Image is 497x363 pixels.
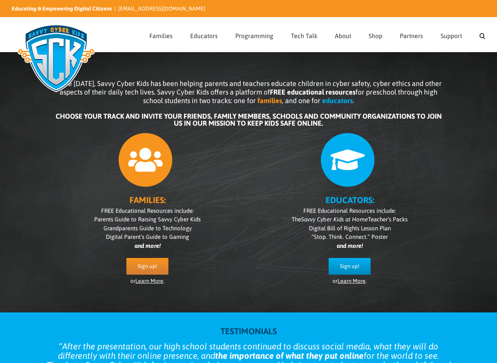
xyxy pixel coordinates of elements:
a: Search [479,18,485,52]
span: Educators [190,33,218,39]
span: Digital Bill of Rights Lesson Plan [309,225,391,231]
span: or . [130,278,164,284]
a: Educators [190,18,218,52]
b: FREE educational resources [270,88,355,96]
strong: TESTIMONIALS [220,326,277,336]
span: . [353,96,354,105]
span: “Stop. Think. Connect.” Poster [311,233,388,240]
span: Partners [400,33,423,39]
a: Programming [235,18,273,52]
b: EDUCATORS: [325,195,374,205]
a: Support [441,18,462,52]
span: About [335,33,351,39]
strong: the importance of what they put online [215,351,364,361]
a: Tech Talk [291,18,317,52]
i: and more! [337,242,363,249]
a: Learn More [135,278,163,284]
a: [EMAIL_ADDRESS][DOMAIN_NAME] [118,5,205,12]
span: Digital Parent’s Guide to Gaming [106,233,189,240]
a: Sign up! [126,258,168,275]
span: , and one for [282,96,320,105]
span: Since [DATE], Savvy Cyber Kids has been helping parents and teachers educate children in cyber sa... [55,79,442,105]
span: Parents Guide to Raising Savvy Cyber Kids [94,216,201,223]
a: Families [149,18,173,52]
b: educators [322,96,353,105]
a: Learn More [338,278,366,284]
span: Tech Talk [291,33,317,39]
a: Sign up! [329,258,371,275]
i: and more! [135,242,161,249]
span: Support [441,33,462,39]
b: CHOOSE YOUR TRACK AND INVITE YOUR FRIENDS, FAMILY MEMBERS, SCHOOLS AND COMMUNITY ORGANIZATIONS TO... [56,112,442,127]
b: families [257,96,282,105]
span: Shop [369,33,382,39]
span: The Teacher’s Packs [292,216,408,223]
a: About [335,18,351,52]
b: FAMILIES: [129,195,166,205]
span: FREE Educational Resources include: [101,207,194,214]
span: Families [149,33,173,39]
a: Partners [400,18,423,52]
span: FREE Educational Resources include: [303,207,396,214]
span: Sign up! [340,263,359,270]
i: Educating & Empowering Digital Citizens [12,5,112,12]
span: or . [332,278,367,284]
span: Grandparents Guide to Technology [103,225,192,231]
i: Savvy Cyber Kids at Home [301,216,368,223]
span: Programming [235,33,273,39]
span: Sign up! [138,263,157,270]
a: Shop [369,18,382,52]
img: Savvy Cyber Kids Logo [12,19,101,97]
nav: Main Menu [149,18,485,52]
